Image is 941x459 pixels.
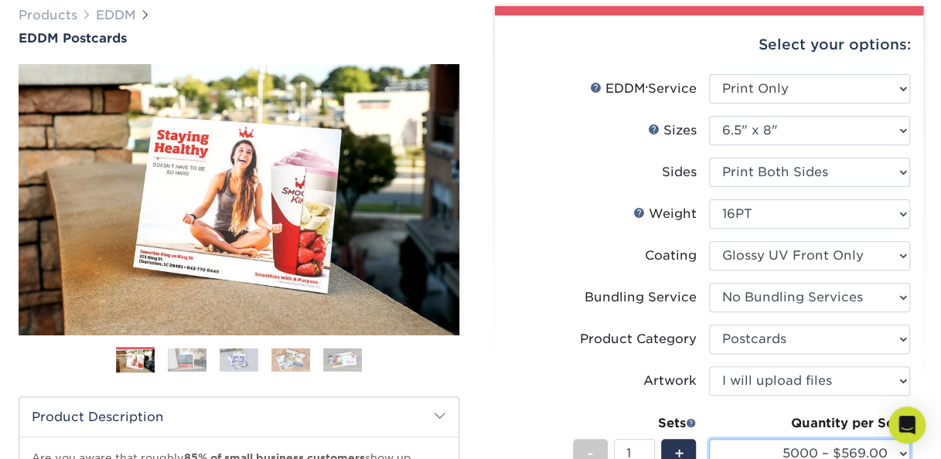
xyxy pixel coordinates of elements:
[19,31,127,46] span: EDDM Postcards
[271,348,310,372] img: EDDM 04
[96,8,136,22] a: EDDM
[19,31,459,46] a: EDDM Postcards
[590,80,697,98] div: EDDM Service
[643,372,697,390] div: Artwork
[168,348,206,372] img: EDDM 02
[709,414,910,433] div: Quantity per Set
[662,163,697,182] div: Sides
[633,205,697,223] div: Weight
[220,348,258,372] img: EDDM 03
[585,288,697,307] div: Bundling Service
[645,246,697,265] div: Coating
[580,330,697,348] div: Product Category
[323,348,362,372] img: EDDM 05
[646,85,648,91] sup: ®
[648,121,697,140] div: Sizes
[19,47,459,352] img: EDDM Postcards 01
[116,348,155,375] img: EDDM 01
[19,8,77,22] a: Products
[888,406,926,444] div: Open Intercom Messenger
[19,397,459,437] h2: Product Description
[573,414,697,433] div: Sets
[507,15,911,74] div: Select your options:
